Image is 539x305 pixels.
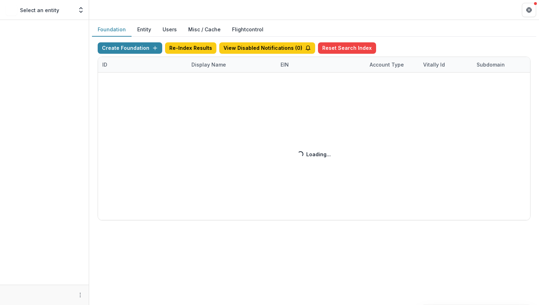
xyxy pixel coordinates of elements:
button: Foundation [92,23,132,37]
button: More [76,291,84,299]
button: Entity [132,23,157,37]
button: Get Help [522,3,536,17]
button: Open entity switcher [76,3,86,17]
button: Users [157,23,183,37]
a: Flightcontrol [232,26,263,33]
button: Misc / Cache [183,23,226,37]
p: Select an entity [20,6,59,14]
